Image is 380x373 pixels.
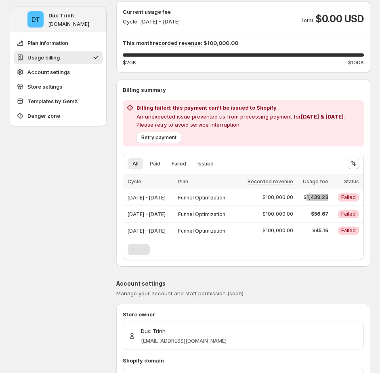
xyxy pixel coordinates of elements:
[262,227,293,234] span: $100,000.00
[178,178,188,184] span: Plan
[128,195,166,201] span: [DATE] - [DATE]
[14,80,103,93] button: Store settings
[27,68,70,76] span: Account settings
[348,58,364,66] span: $100K
[303,178,328,184] span: Usage fee
[14,109,103,122] button: Danger zone
[48,11,74,19] p: Duc Trinh
[341,227,356,234] span: Failed
[141,337,227,345] p: [EMAIL_ADDRESS][DOMAIN_NAME]
[136,104,361,112] h2: Billing failed: this payment can't be issued to Shopify
[123,39,364,47] p: This month $100,000.00
[298,227,329,234] span: $45.16
[128,178,141,184] span: Cycle
[172,161,186,167] span: Failed
[128,244,150,255] nav: Pagination
[27,39,68,47] span: Plan information
[298,211,329,217] span: $56.67
[116,280,370,288] p: Account settings
[136,132,181,143] button: Retry payment
[197,161,214,167] span: Issued
[136,112,361,129] p: An unexpected issue prevented us from processing payment for . Please retry to avoid service inte...
[178,211,225,217] span: Funnel Optimization
[128,228,166,234] span: [DATE] - [DATE]
[300,16,313,24] p: Total
[27,83,62,91] span: Store settings
[153,40,202,47] span: recorded revenue:
[301,113,344,120] span: [DATE] & [DATE]
[27,112,60,120] span: Danger zone
[27,11,44,28] span: Duc Trinh
[348,158,359,169] button: Sort the results
[31,15,40,23] text: DT
[262,211,293,217] span: $100,000.00
[123,17,180,25] p: Cycle: [DATE] - [DATE]
[341,211,356,217] span: Failed
[123,58,136,66] span: $20K
[27,53,60,61] span: Usage billing
[14,36,103,49] button: Plan information
[128,211,166,217] span: [DATE] - [DATE]
[341,194,356,201] span: Failed
[14,66,103,78] button: Account settings
[315,13,364,25] span: $0.00 USD
[262,194,293,201] span: $100,000.00
[14,95,103,108] button: Templates by GemX
[123,356,364,365] p: Shopify domain
[27,97,78,105] span: Templates by GemX
[123,86,364,94] p: Billing summary
[123,310,364,318] p: Store owner
[150,161,160,167] span: Paid
[14,51,103,64] button: Usage billing
[123,8,180,16] p: Current usage fee
[48,21,89,28] p: [DOMAIN_NAME]
[132,161,139,167] span: All
[248,178,293,185] span: Recorded revenue
[344,178,359,184] span: Status
[178,195,225,201] span: Funnel Optimization
[298,194,329,201] span: $1,439.23
[116,290,245,297] span: Manage your account and staff permission (soon).
[141,134,176,141] span: Retry payment
[141,327,227,335] p: Duc Trinh
[178,228,225,234] span: Funnel Optimization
